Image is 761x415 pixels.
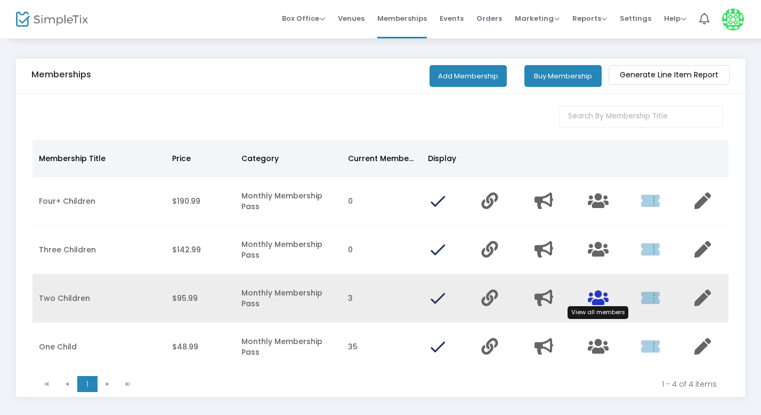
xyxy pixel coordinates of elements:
td: Three Children [33,226,166,274]
td: 0 [342,177,422,226]
th: Price [166,140,235,177]
span: Marketing [515,13,560,23]
th: Membership Title [33,140,166,177]
td: Two Children [33,274,166,323]
td: One Child [33,323,166,371]
td: $95.99 [166,274,235,323]
div: Data table [33,140,728,371]
td: Monthly Membership Pass [235,323,342,371]
td: Monthly Membership Pass [235,274,342,323]
span: Box Office [282,13,325,23]
td: 0 [342,226,422,274]
span: Reports [572,13,607,23]
td: $48.99 [166,323,235,371]
kendo-pager-info: 1 - 4 of 4 items [145,379,717,389]
span: Memberships [377,5,427,32]
button: Add Membership [430,65,507,87]
td: Monthly Membership Pass [235,226,342,274]
span: Help [664,13,686,23]
img: done.png [428,240,447,259]
h5: Memberships [31,69,91,80]
input: Search By Membership Title [560,106,723,127]
th: Current Members [342,140,422,177]
th: Display [422,140,475,177]
div: View all members [568,306,628,319]
td: $190.99 [166,177,235,226]
td: $142.99 [166,226,235,274]
td: Monthly Membership Pass [235,177,342,226]
m-button: Generate Line Item Report [609,65,730,85]
th: Category [235,140,342,177]
span: Events [440,5,464,32]
td: Four+ Children [33,177,166,226]
span: Venues [338,5,365,32]
td: 3 [342,274,422,323]
td: 35 [342,323,422,371]
button: Buy Membership [524,65,602,87]
span: Page 1 [77,376,98,392]
img: done.png [428,337,447,356]
span: Settings [620,5,651,32]
span: Orders [476,5,502,32]
img: done.png [428,191,447,211]
img: done.png [428,289,447,308]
